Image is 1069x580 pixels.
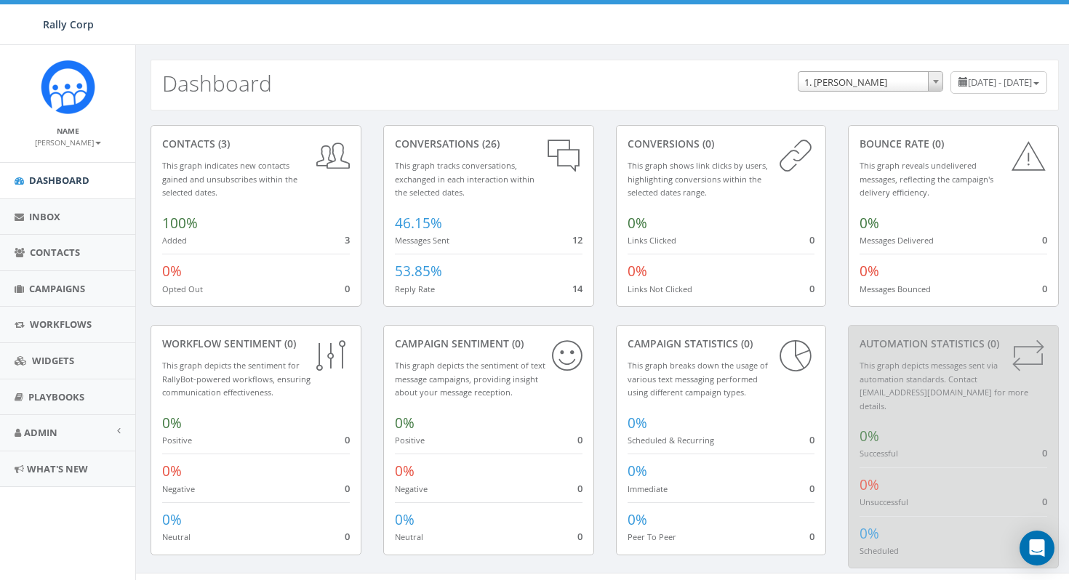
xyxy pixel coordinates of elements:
span: (0) [929,137,944,150]
small: Immediate [628,483,668,494]
small: This graph depicts the sentiment of text message campaigns, providing insight about your message ... [395,360,545,398]
span: 0% [860,524,879,543]
span: 14 [572,282,582,295]
span: (26) [479,137,500,150]
small: This graph indicates new contacts gained and unsubscribes within the selected dates. [162,160,297,198]
small: This graph tracks conversations, exchanged in each interaction within the selected dates. [395,160,534,198]
span: Contacts [30,246,80,259]
span: 0% [628,414,647,432]
span: 1. James Martin [798,71,943,92]
small: Peer To Peer [628,531,676,542]
span: (0) [738,337,753,350]
span: 0 [1042,446,1047,459]
span: 0 [345,530,350,543]
span: 46.15% [395,214,442,233]
span: 0 [345,482,350,495]
span: Rally Corp [43,17,94,31]
span: Workflows [30,318,92,331]
span: 0% [628,262,647,281]
small: [PERSON_NAME] [35,137,101,148]
span: 0% [628,510,647,529]
small: Neutral [162,531,191,542]
span: (0) [985,337,999,350]
div: Open Intercom Messenger [1020,531,1054,565]
span: 0 [345,282,350,295]
small: Positive [162,435,192,446]
span: 0% [162,510,182,529]
span: 0 [577,482,582,495]
span: 0 [809,530,814,543]
span: (0) [700,137,714,150]
small: Messages Sent [395,235,449,246]
small: This graph shows link clicks by users, highlighting conversions within the selected dates range. [628,160,768,198]
span: 0 [809,482,814,495]
small: Negative [395,483,428,494]
small: Opted Out [162,283,203,294]
span: 0% [628,462,647,480]
img: Icon_1.png [41,60,95,114]
span: Admin [24,426,57,439]
div: Workflow Sentiment [162,337,350,351]
span: 0% [395,462,415,480]
small: This graph depicts messages sent via automation standards. Contact [EMAIL_ADDRESS][DOMAIN_NAME] f... [860,360,1028,411]
span: 1. James Martin [798,72,942,92]
div: conversations [395,137,582,151]
span: 0 [577,433,582,446]
small: This graph depicts the sentiment for RallyBot-powered workflows, ensuring communication effective... [162,360,311,398]
span: What's New [27,462,88,475]
span: 0% [395,510,415,529]
small: Messages Delivered [860,235,934,246]
span: 0 [809,433,814,446]
span: 0 [1042,233,1047,246]
small: This graph reveals undelivered messages, reflecting the campaign's delivery efficiency. [860,160,993,198]
span: 100% [162,214,198,233]
small: Links Not Clicked [628,283,692,294]
span: (0) [281,337,296,350]
div: Campaign Sentiment [395,337,582,351]
small: Negative [162,483,195,494]
span: [DATE] - [DATE] [968,76,1032,89]
small: Reply Rate [395,283,435,294]
div: contacts [162,137,350,151]
span: 0 [809,233,814,246]
small: This graph breaks down the usage of various text messaging performed using different campaign types. [628,360,768,398]
span: 3 [345,233,350,246]
span: 0% [162,414,182,432]
span: 0% [162,462,182,480]
span: 0% [395,414,415,432]
div: Campaign Statistics [628,337,815,351]
small: Added [162,235,187,246]
span: 0% [162,262,182,281]
span: Dashboard [29,174,89,187]
span: (0) [509,337,524,350]
small: Unsuccessful [860,496,908,507]
small: Name [57,126,79,136]
span: 0% [860,427,879,446]
small: Successful [860,448,898,459]
span: 0% [628,214,647,233]
span: 53.85% [395,262,442,281]
span: Widgets [32,354,74,367]
span: 0% [860,475,879,494]
small: Links Clicked [628,235,676,246]
span: 0% [860,214,879,233]
span: Inbox [29,210,60,223]
h2: Dashboard [162,71,272,95]
a: [PERSON_NAME] [35,135,101,148]
div: conversions [628,137,815,151]
span: 12 [572,233,582,246]
span: 0 [1042,282,1047,295]
small: Scheduled & Recurring [628,435,714,446]
span: 0 [1042,495,1047,508]
span: 0% [860,262,879,281]
span: (3) [215,137,230,150]
span: Campaigns [29,282,85,295]
span: Playbooks [28,390,84,403]
span: 0 [577,530,582,543]
small: Messages Bounced [860,283,931,294]
small: Neutral [395,531,423,542]
small: Scheduled [860,545,899,556]
span: 0 [809,282,814,295]
span: 0 [345,433,350,446]
div: Bounce Rate [860,137,1047,151]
